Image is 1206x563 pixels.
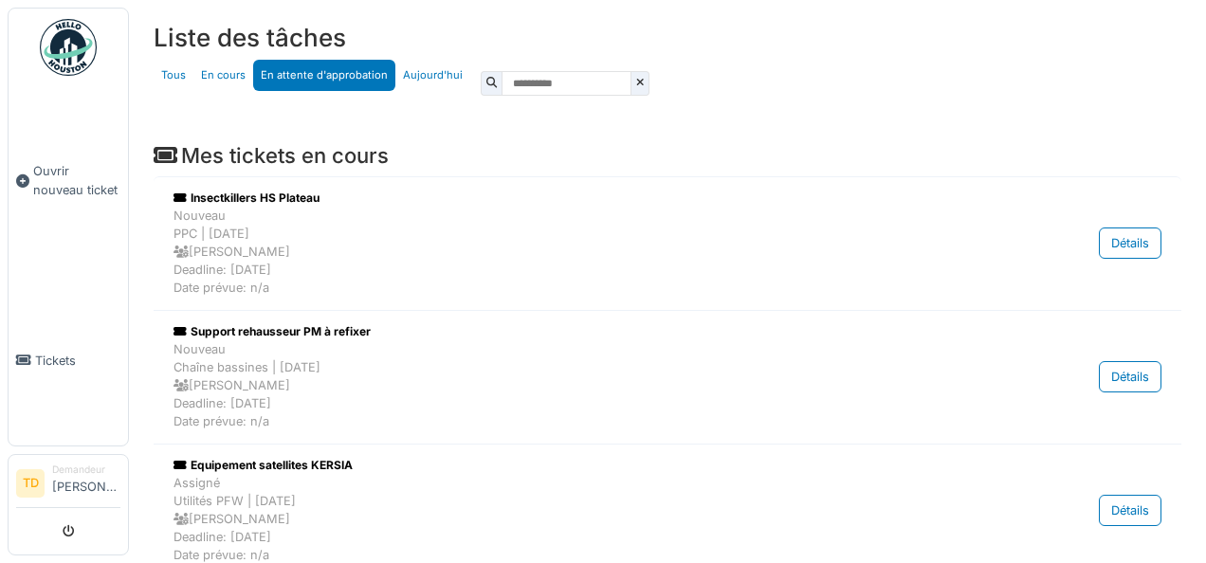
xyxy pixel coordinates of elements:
[52,463,120,503] li: [PERSON_NAME]
[16,463,120,508] a: TD Demandeur[PERSON_NAME]
[193,60,253,91] a: En cours
[169,318,1166,436] a: Support rehausseur PM à refixer NouveauChaîne bassines | [DATE] [PERSON_NAME]Deadline: [DATE]Date...
[40,19,97,76] img: Badge_color-CXgf-gQk.svg
[174,207,990,298] div: Nouveau PPC | [DATE] [PERSON_NAME] Deadline: [DATE] Date prévue: n/a
[35,352,120,370] span: Tickets
[16,469,45,498] li: TD
[1099,361,1161,392] div: Détails
[154,143,1181,168] h4: Mes tickets en cours
[154,60,193,91] a: Tous
[174,457,990,474] div: Equipement satellites KERSIA
[1099,495,1161,526] div: Détails
[174,323,990,340] div: Support rehausseur PM à refixer
[169,185,1166,302] a: Insectkillers HS Plateau NouveauPPC | [DATE] [PERSON_NAME]Deadline: [DATE]Date prévue: n/a Détails
[33,162,120,198] span: Ouvrir nouveau ticket
[395,60,470,91] a: Aujourd'hui
[174,190,990,207] div: Insectkillers HS Plateau
[9,86,128,275] a: Ouvrir nouveau ticket
[174,340,990,431] div: Nouveau Chaîne bassines | [DATE] [PERSON_NAME] Deadline: [DATE] Date prévue: n/a
[9,275,128,445] a: Tickets
[253,60,395,91] a: En attente d'approbation
[1099,227,1161,259] div: Détails
[52,463,120,477] div: Demandeur
[154,23,1181,52] h3: Liste des tâches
